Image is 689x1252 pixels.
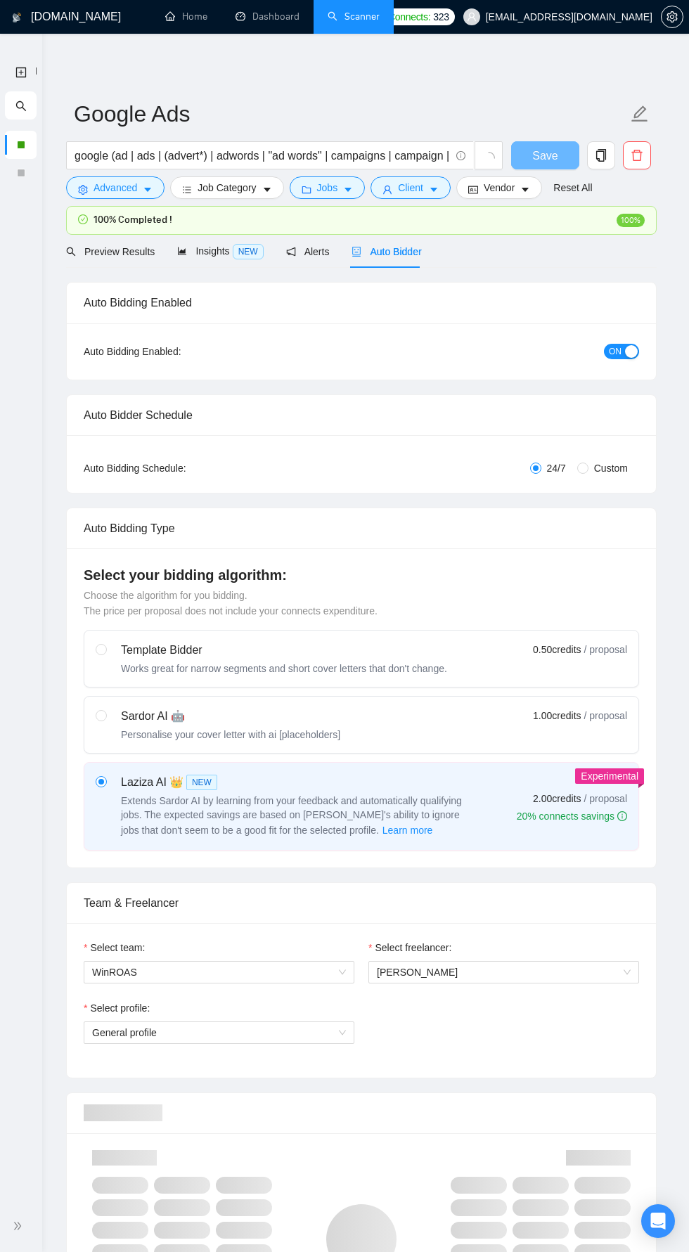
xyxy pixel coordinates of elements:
[533,708,581,723] span: 1.00 credits
[92,1022,346,1043] span: General profile
[94,212,172,228] span: 100% Completed !
[177,245,263,257] span: Insights
[186,775,217,790] span: NEW
[78,184,88,195] span: setting
[588,149,614,162] span: copy
[92,962,346,983] span: WinROAS
[352,246,421,257] span: Auto Bidder
[84,590,378,617] span: Choose the algorithm for you bidding. The price per proposal does not include your connects expen...
[533,642,581,657] span: 0.50 credits
[66,246,155,257] span: Preview Results
[177,246,187,256] span: area-chart
[286,246,330,257] span: Alerts
[165,11,207,22] a: homeHome
[343,184,353,195] span: caret-down
[170,176,283,199] button: barsJob Categorycaret-down
[587,141,615,169] button: copy
[584,709,627,723] span: / proposal
[143,184,153,195] span: caret-down
[182,184,192,195] span: bars
[121,728,340,742] div: Personalise your cover letter with ai [placeholders]
[588,460,633,476] span: Custom
[661,11,683,22] a: setting
[236,11,300,22] a: dashboardDashboard
[90,1000,150,1016] span: Select profile:
[66,176,165,199] button: settingAdvancedcaret-down
[456,176,542,199] button: idcardVendorcaret-down
[75,147,450,164] input: Search Freelance Jobs...
[121,708,340,725] div: Sardor AI 🤖
[584,643,627,657] span: / proposal
[382,184,392,195] span: user
[290,176,366,199] button: folderJobscaret-down
[429,184,439,195] span: caret-down
[609,344,622,359] span: ON
[78,214,88,224] span: check-circle
[84,508,639,548] div: Auto Bidding Type
[15,58,27,86] a: New Scanner
[286,247,296,257] span: notification
[5,58,37,86] li: New Scanner
[468,184,478,195] span: idcard
[5,91,37,187] li: My Scanners
[388,9,430,25] span: Connects:
[553,180,592,195] a: Reset All
[84,883,639,923] div: Team & Freelancer
[520,184,530,195] span: caret-down
[398,180,423,195] span: Client
[84,395,639,435] div: Auto Bidder Schedule
[456,151,465,160] span: info-circle
[66,247,76,257] span: search
[617,811,627,821] span: info-circle
[371,176,451,199] button: userClientcaret-down
[623,141,651,169] button: delete
[198,180,256,195] span: Job Category
[484,180,515,195] span: Vendor
[617,214,645,227] span: 100%
[511,141,579,169] button: Save
[13,1219,27,1233] span: double-right
[382,822,433,838] span: Learn more
[541,460,572,476] span: 24/7
[368,940,451,955] label: Select freelancer:
[15,91,27,120] span: search
[121,774,472,791] div: Laziza AI
[661,6,683,28] button: setting
[467,12,477,22] span: user
[84,940,145,955] label: Select team:
[84,460,269,476] div: Auto Bidding Schedule:
[317,180,338,195] span: Jobs
[584,792,627,806] span: / proposal
[352,247,361,257] span: robot
[262,184,272,195] span: caret-down
[517,809,627,823] div: 20% connects savings
[84,565,639,585] h4: Select your bidding algorithm:
[84,344,269,359] div: Auto Bidding Enabled:
[532,147,558,164] span: Save
[74,96,628,131] input: Scanner name...
[233,244,264,259] span: NEW
[641,1204,675,1238] div: Open Intercom Messenger
[533,791,581,806] span: 2.00 credits
[631,105,649,123] span: edit
[624,149,650,162] span: delete
[12,6,22,29] img: logo
[581,770,638,782] span: Experimental
[377,967,458,978] span: [PERSON_NAME]
[121,662,447,676] div: Works great for narrow segments and short cover letters that don't change.
[121,642,447,659] div: Template Bidder
[84,283,639,323] div: Auto Bidding Enabled
[662,11,683,22] span: setting
[169,774,183,791] span: 👑
[94,180,137,195] span: Advanced
[382,822,434,839] button: Laziza AI NEWExtends Sardor AI by learning from your feedback and automatically qualifying jobs. ...
[302,184,311,195] span: folder
[433,9,449,25] span: 323
[328,11,380,22] a: searchScanner
[121,795,462,836] span: Extends Sardor AI by learning from your feedback and automatically qualifying jobs. The expected ...
[482,152,495,164] span: loading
